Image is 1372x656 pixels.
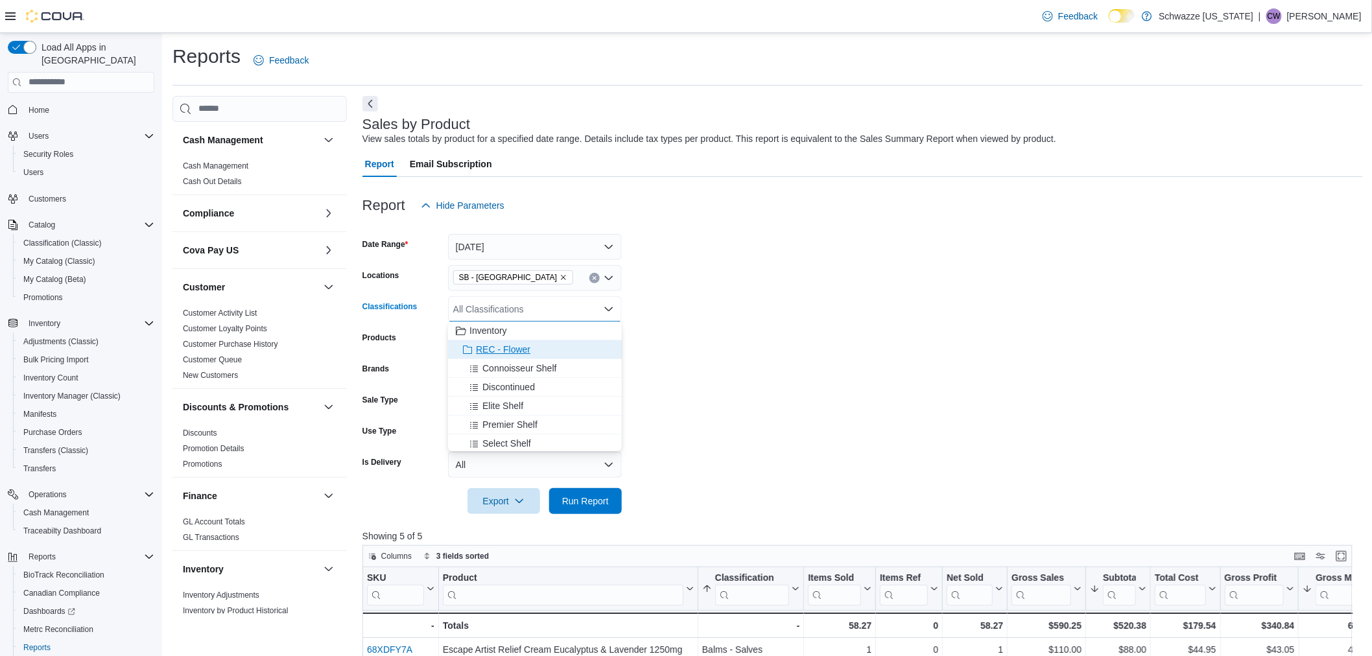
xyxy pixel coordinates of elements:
[13,620,160,638] button: Metrc Reconciliation
[18,290,154,305] span: Promotions
[362,239,408,250] label: Date Range
[18,461,154,476] span: Transfers
[183,533,239,542] a: GL Transactions
[482,399,523,412] span: Elite Shelf
[183,428,217,438] a: Discounts
[1011,572,1071,584] div: Gross Sales
[3,314,160,333] button: Inventory
[18,388,126,404] a: Inventory Manager (Classic)
[172,43,241,69] h1: Reports
[183,401,289,414] h3: Discounts & Promotions
[702,618,800,633] div: -
[29,489,67,500] span: Operations
[36,41,154,67] span: Load All Apps in [GEOGRAPHIC_DATA]
[183,281,318,294] button: Customer
[18,253,154,269] span: My Catalog (Classic)
[23,292,63,303] span: Promotions
[18,146,78,162] a: Security Roles
[23,316,154,331] span: Inventory
[18,505,94,521] a: Cash Management
[448,434,622,453] button: Select Shelf
[482,418,538,431] span: Premier Shelf
[1224,572,1284,605] div: Gross Profit
[18,585,105,601] a: Canadian Compliance
[183,177,242,186] a: Cash Out Details
[367,644,412,655] a: 68XDFY7A
[18,165,49,180] a: Users
[362,457,401,467] label: Is Delivery
[363,548,417,564] button: Columns
[3,486,160,504] button: Operations
[18,235,107,251] a: Classification (Classic)
[183,339,278,349] span: Customer Purchase History
[1011,572,1082,605] button: Gross Sales
[23,191,154,207] span: Customers
[1155,572,1216,605] button: Total Cost
[13,566,160,584] button: BioTrack Reconciliation
[18,146,154,162] span: Security Roles
[1155,572,1205,584] div: Total Cost
[183,309,257,318] a: Customer Activity List
[183,605,289,616] span: Inventory by Product Historical
[808,572,861,584] div: Items Sold
[321,279,337,295] button: Customer
[448,452,622,478] button: All
[23,128,154,144] span: Users
[183,308,257,318] span: Customer Activity List
[183,444,244,453] a: Promotion Details
[18,235,154,251] span: Classification (Classic)
[18,406,154,422] span: Manifests
[183,355,242,364] a: Customer Queue
[3,127,160,145] button: Users
[172,158,347,194] div: Cash Management
[183,460,222,469] a: Promotions
[436,551,489,561] span: 3 fields sorted
[18,425,154,440] span: Purchase Orders
[448,340,622,359] button: REC - Flower
[18,334,154,349] span: Adjustments (Classic)
[321,561,337,577] button: Inventory
[549,488,622,514] button: Run Report
[13,163,160,182] button: Users
[1292,548,1308,564] button: Keyboard shortcuts
[23,526,101,536] span: Traceabilty Dashboard
[183,532,239,543] span: GL Transactions
[183,401,318,414] button: Discounts & Promotions
[18,352,94,368] a: Bulk Pricing Import
[183,606,289,615] a: Inventory by Product Historical
[321,132,337,148] button: Cash Management
[1316,572,1368,605] div: Gross Margin
[947,572,1003,605] button: Net Sold
[362,301,418,312] label: Classifications
[23,549,154,565] span: Reports
[18,622,99,637] a: Metrc Reconciliation
[29,318,60,329] span: Inventory
[416,193,510,218] button: Hide Parameters
[23,102,154,118] span: Home
[18,461,61,476] a: Transfers
[1090,618,1146,633] div: $520.38
[23,391,121,401] span: Inventory Manager (Classic)
[321,488,337,504] button: Finance
[183,428,217,438] span: Discounts
[23,128,54,144] button: Users
[29,552,56,562] span: Reports
[18,388,154,404] span: Inventory Manager (Classic)
[18,523,154,539] span: Traceabilty Dashboard
[443,572,683,605] div: Product
[183,517,245,526] a: GL Account Totals
[13,270,160,288] button: My Catalog (Beta)
[23,217,154,233] span: Catalog
[29,131,49,141] span: Users
[183,134,263,146] h3: Cash Management
[18,334,104,349] a: Adjustments (Classic)
[476,343,530,356] span: REC - Flower
[13,333,160,351] button: Adjustments (Classic)
[183,370,238,381] span: New Customers
[1155,618,1216,633] div: $179.54
[18,165,154,180] span: Users
[1313,548,1329,564] button: Display options
[26,10,84,23] img: Cova
[362,270,399,281] label: Locations
[562,495,609,508] span: Run Report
